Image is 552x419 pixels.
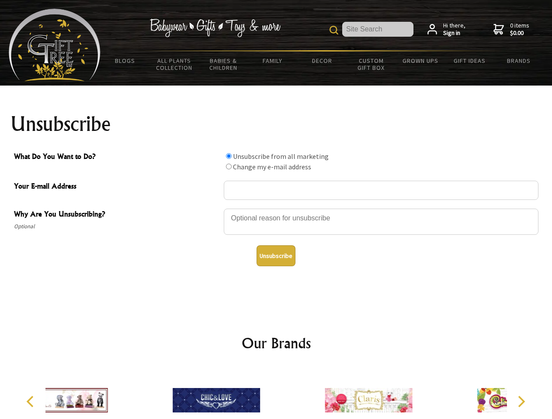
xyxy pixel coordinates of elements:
a: 0 items$0.00 [493,22,529,37]
a: Custom Gift Box [347,52,396,77]
span: Why Are You Unsubscribing? [14,209,219,221]
input: Site Search [342,22,413,37]
button: Next [511,392,531,411]
label: Change my e-mail address [233,162,311,171]
img: Babywear - Gifts - Toys & more [149,19,281,37]
input: What Do You Want to Do? [226,164,232,169]
span: 0 items [510,21,529,37]
a: Babies & Children [199,52,248,77]
img: Babyware - Gifts - Toys and more... [9,9,101,81]
h2: Our Brands [17,333,535,354]
span: Optional [14,221,219,232]
span: What Do You Want to Do? [14,151,219,164]
a: Hi there,Sign in [427,22,465,37]
input: What Do You Want to Do? [226,153,232,159]
button: Unsubscribe [257,245,295,266]
a: Family [248,52,298,70]
a: Grown Ups [396,52,445,70]
a: All Plants Collection [150,52,199,77]
textarea: Why Are You Unsubscribing? [224,209,538,235]
button: Previous [22,392,41,411]
strong: Sign in [443,29,465,37]
label: Unsubscribe from all marketing [233,152,329,161]
strong: $0.00 [510,29,529,37]
h1: Unsubscribe [10,113,542,134]
input: Your E-mail Address [224,181,538,200]
a: Brands [494,52,544,70]
span: Hi there, [443,22,465,37]
span: Your E-mail Address [14,181,219,193]
a: BLOGS [101,52,150,70]
img: product search [330,26,338,34]
a: Decor [297,52,347,70]
a: Gift Ideas [445,52,494,70]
